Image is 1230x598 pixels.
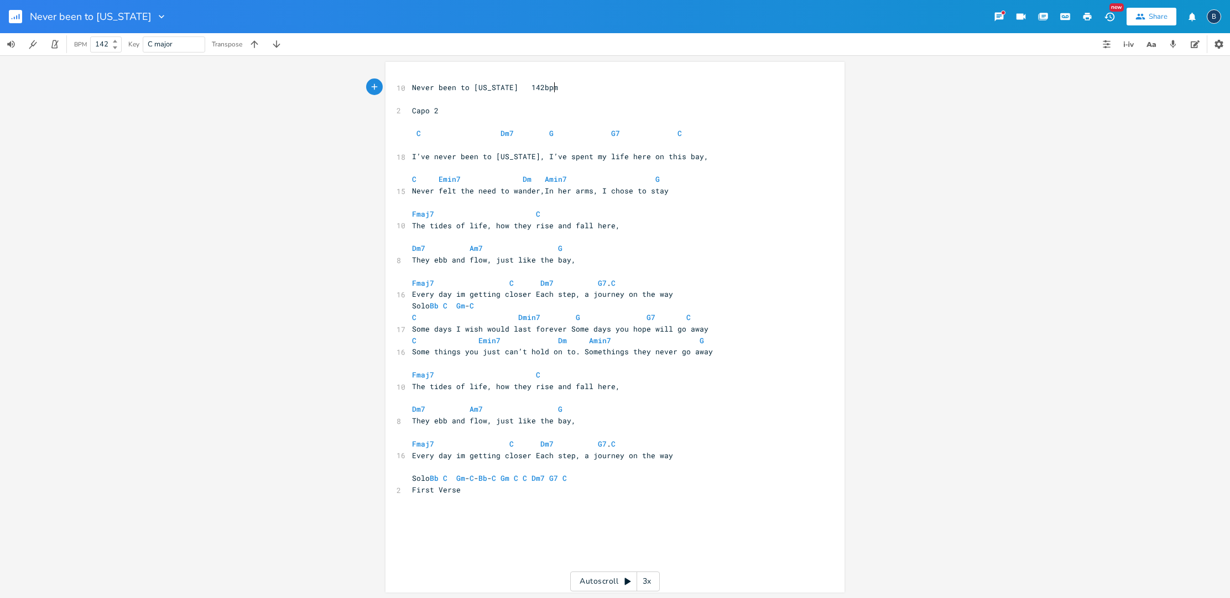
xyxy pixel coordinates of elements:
[523,473,527,483] span: C
[416,128,421,138] span: C
[412,221,620,230] span: The tides of life, how they rise and fall here,
[412,151,708,161] span: I’ve never been to [US_STATE], I’ve spent my life here on this bay,
[412,485,461,495] span: First Verse
[501,473,509,483] span: Gm
[549,473,558,483] span: G7
[700,335,704,345] span: G
[677,128,682,138] span: C
[570,571,660,591] div: Autoscroll
[1207,4,1221,29] button: B
[439,174,461,184] span: Emin7
[492,473,496,483] span: C
[549,128,554,138] span: G
[523,174,531,184] span: Dm
[536,370,540,380] span: C
[470,301,474,311] span: C
[412,473,567,483] span: Solo - - -
[412,278,616,288] span: .
[412,243,425,253] span: Dm7
[655,174,660,184] span: G
[212,41,242,48] div: Transpose
[478,473,487,483] span: Bb
[412,289,673,299] span: Every day im getting closer Each step, a journey on the way
[412,439,434,449] span: Fmaj7
[647,312,655,322] span: G7
[470,243,483,253] span: Am7
[412,301,478,311] span: Solo -
[1127,8,1176,25] button: Share
[509,278,514,288] span: C
[456,473,465,483] span: Gm
[1109,3,1124,12] div: New
[514,473,518,483] span: C
[562,473,567,483] span: C
[430,301,439,311] span: Bb
[611,278,616,288] span: C
[412,450,673,460] span: Every day im getting closer Each step, a journey on the way
[412,278,434,288] span: Fmaj7
[412,324,708,334] span: Some days I wish would last forever Some days you hope will go away
[30,12,152,22] span: Never been to [US_STATE]
[540,439,554,449] span: Dm7
[558,243,562,253] span: G
[443,473,447,483] span: C
[686,312,691,322] span: C
[412,381,620,391] span: The tides of life, how they rise and fall here,
[412,416,576,426] span: They ebb and flow, just like the bay,
[412,209,434,219] span: Fmaj7
[443,301,447,311] span: C
[518,312,540,322] span: Dmin7
[536,209,540,219] span: C
[412,186,669,196] span: Never felt the need to wander,In her arms, I chose to stay
[430,473,439,483] span: Bb
[412,347,713,356] span: Some things you just can’t hold on to. Somethings they never go away
[412,174,416,184] span: C
[545,174,567,184] span: Amin7
[478,335,501,345] span: Emin7
[531,473,545,483] span: Dm7
[1207,9,1221,24] div: boywells
[412,255,576,265] span: They ebb and flow, just like the bay,
[598,278,607,288] span: G7
[412,312,416,322] span: C
[412,82,558,92] span: Never been to [US_STATE] 142bpm
[501,128,514,138] span: Dm7
[412,335,416,345] span: C
[128,41,139,48] div: Key
[598,439,607,449] span: G7
[470,404,483,414] span: Am7
[412,404,425,414] span: Dm7
[412,370,434,380] span: Fmaj7
[412,439,616,449] span: .
[509,439,514,449] span: C
[589,335,611,345] span: Amin7
[540,278,554,288] span: Dm7
[637,571,657,591] div: 3x
[456,301,465,311] span: Gm
[148,39,173,49] span: C major
[412,106,439,116] span: Capo 2
[558,335,567,345] span: Dm
[470,473,474,483] span: C
[611,128,620,138] span: G7
[576,312,580,322] span: G
[1098,7,1120,27] button: New
[558,404,562,414] span: G
[611,439,616,449] span: C
[74,41,87,48] div: BPM
[1149,12,1168,22] div: Share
